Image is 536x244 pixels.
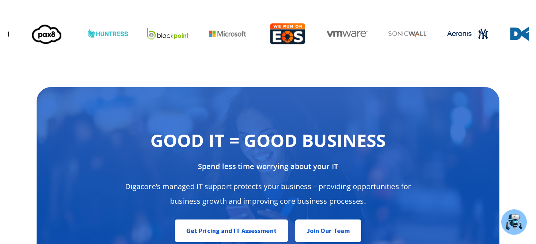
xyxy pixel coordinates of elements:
a: Join Our Team [295,219,361,242]
img: microsoft [207,29,248,39]
div: 5 / 13 [207,29,248,39]
div: 4 / 13 [147,28,189,40]
div: 9 / 13 [447,28,488,40]
img: sonic wall [387,29,428,39]
div: Digacore’s managed IT support protects your business – providing opportunities for business growt... [82,179,455,209]
h2: Good IT = Good Business [82,127,455,154]
a: Get Pricing and IT Assessment [175,219,288,242]
div: 8 / 13 [387,29,428,39]
img: EOS [267,19,308,48]
div: 7 / 13 [327,27,368,40]
div: Image Carousel [7,10,529,58]
div: 6 / 13 [267,19,308,48]
span: Join Our Team [307,224,350,238]
img: Acronis NY [447,28,488,40]
div: 3 / 13 [87,29,129,39]
img: huntress [87,29,129,39]
div: Spend less time worrying about your IT [82,161,455,172]
span: Get Pricing and IT Assessment [186,224,277,238]
img: blackpoint [147,28,189,40]
img: vmware [327,27,368,40]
